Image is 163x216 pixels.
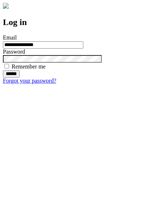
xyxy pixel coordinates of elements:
[12,63,46,70] label: Remember me
[3,78,56,84] a: Forgot your password?
[3,34,17,41] label: Email
[3,17,160,27] h2: Log in
[3,49,25,55] label: Password
[3,3,9,9] img: logo-4e3dc11c47720685a147b03b5a06dd966a58ff35d612b21f08c02c0306f2b779.png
